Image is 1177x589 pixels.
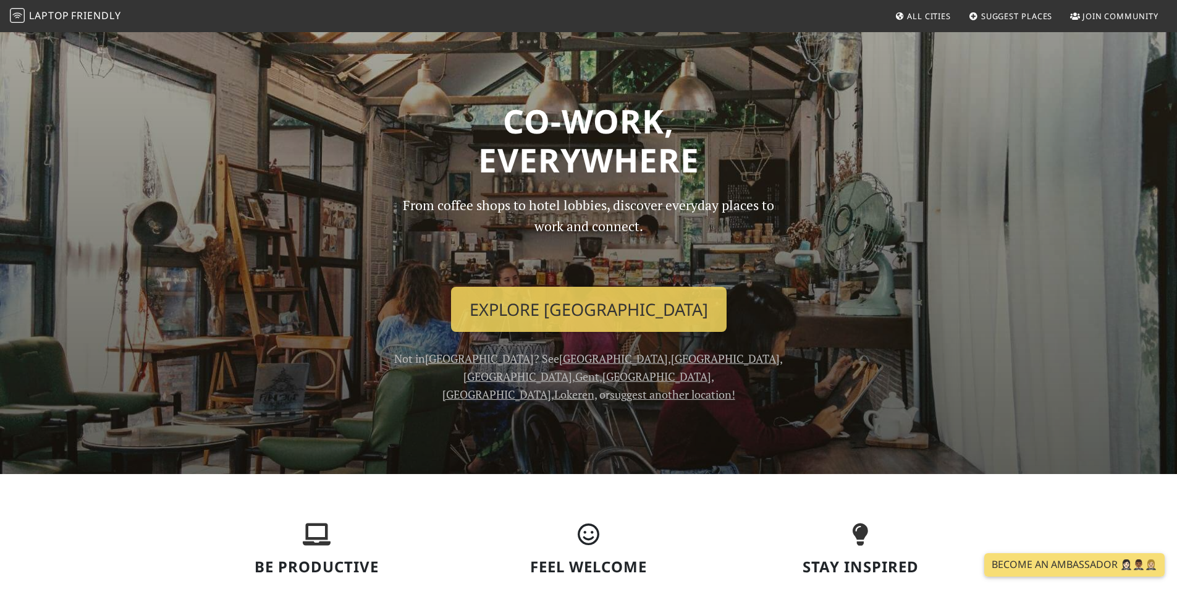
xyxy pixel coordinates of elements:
a: [GEOGRAPHIC_DATA] [559,351,668,366]
span: Suggest Places [981,11,1053,22]
a: All Cities [890,5,956,27]
h3: Stay Inspired [732,558,989,576]
a: Suggest Places [964,5,1058,27]
span: Laptop [29,9,69,22]
a: [GEOGRAPHIC_DATA] [671,351,780,366]
h3: Be Productive [188,558,445,576]
span: All Cities [907,11,951,22]
span: Join Community [1082,11,1158,22]
a: suggest another location! [610,387,735,402]
p: From coffee shops to hotel lobbies, discover everyday places to work and connect. [392,195,785,277]
img: LaptopFriendly [10,8,25,23]
a: Explore [GEOGRAPHIC_DATA] [451,287,727,333]
span: Not in ? See , , , , , , , or [394,351,783,402]
a: Become an Ambassador 🤵🏻‍♀️🤵🏾‍♂️🤵🏼‍♀️ [984,553,1165,577]
a: Lokeren [554,387,594,402]
a: [GEOGRAPHIC_DATA] [602,369,711,384]
a: [GEOGRAPHIC_DATA] [463,369,572,384]
span: Friendly [71,9,120,22]
a: [GEOGRAPHIC_DATA] [425,351,534,366]
a: LaptopFriendly LaptopFriendly [10,6,121,27]
h1: Co-work, Everywhere [188,101,989,180]
a: [GEOGRAPHIC_DATA] [442,387,551,402]
a: Gent [575,369,599,384]
h3: Feel Welcome [460,558,717,576]
a: Join Community [1065,5,1163,27]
